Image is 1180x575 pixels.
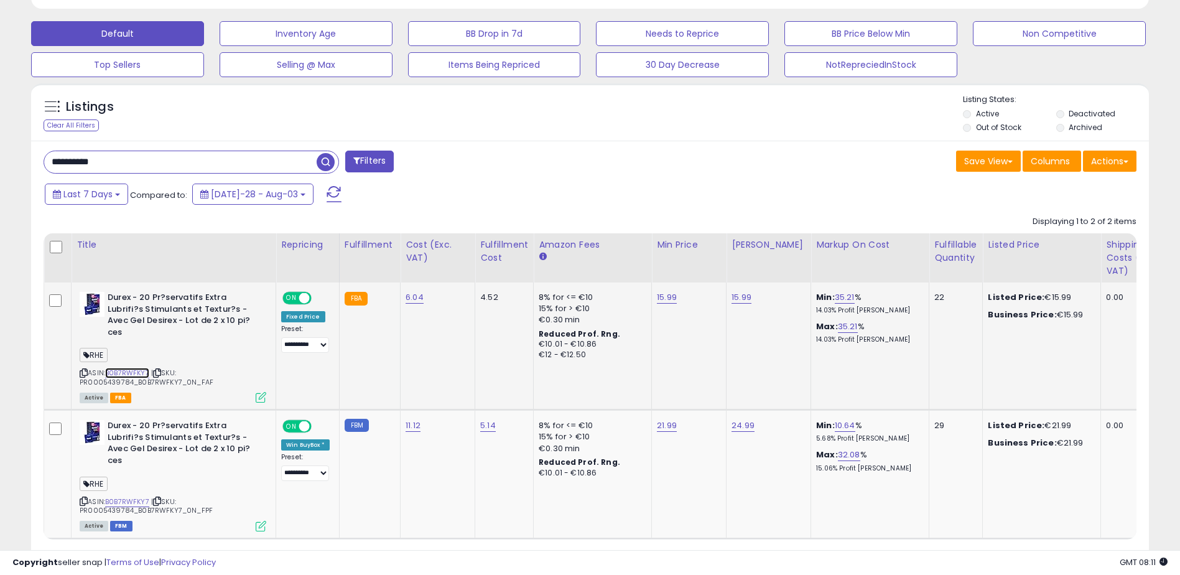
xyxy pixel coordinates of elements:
[816,335,919,344] p: 14.03% Profit [PERSON_NAME]
[1023,151,1081,172] button: Columns
[934,420,973,431] div: 29
[816,449,919,472] div: %
[539,339,642,350] div: €10.01 - €10.86
[1106,420,1166,431] div: 0.00
[281,453,330,481] div: Preset:
[816,320,838,332] b: Max:
[596,21,769,46] button: Needs to Reprice
[80,292,105,317] img: 416LA3zTvYL._SL40_.jpg
[31,52,204,77] button: Top Sellers
[480,292,524,303] div: 4.52
[732,238,806,251] div: [PERSON_NAME]
[988,419,1044,431] b: Listed Price:
[80,348,108,362] span: RHE
[80,393,108,403] span: All listings currently available for purchase on Amazon
[1083,151,1136,172] button: Actions
[988,291,1044,303] b: Listed Price:
[80,477,108,491] span: RHE
[811,233,929,283] th: The percentage added to the cost of goods (COGS) that forms the calculator for Min & Max prices.
[281,238,334,251] div: Repricing
[816,292,919,315] div: %
[838,449,860,461] a: 32.08
[105,497,149,507] a: B0B7RWFKY7
[12,557,216,569] div: seller snap | |
[480,419,496,432] a: 5.14
[539,468,642,479] div: €10.01 - €10.86
[108,420,259,469] b: Durex - 20 Pr?servatifs Extra Lubrifi?s Stimulants et Textur?s - Avec Gel Desirex - Lot de 2 x 10...
[596,52,769,77] button: 30 Day Decrease
[80,521,108,531] span: All listings currently available for purchase on Amazon
[539,238,646,251] div: Amazon Fees
[976,122,1021,133] label: Out of Stock
[816,291,835,303] b: Min:
[1106,238,1170,278] div: Shipping Costs (Exc. VAT)
[838,320,858,333] a: 35.21
[220,21,393,46] button: Inventory Age
[988,420,1091,431] div: €21.99
[31,21,204,46] button: Default
[539,420,642,431] div: 8% for <= €10
[66,98,114,116] h5: Listings
[284,421,299,432] span: ON
[816,238,924,251] div: Markup on Cost
[192,184,314,205] button: [DATE]-28 - Aug-03
[1120,556,1168,568] span: 2025-08-11 08:11 GMT
[1069,108,1115,119] label: Deactivated
[105,368,149,378] a: B0B7RWFKY7
[976,108,999,119] label: Active
[816,306,919,315] p: 14.03% Profit [PERSON_NAME]
[345,292,368,306] small: FBA
[108,292,259,341] b: Durex - 20 Pr?servatifs Extra Lubrifi?s Stimulants et Textur?s - Avec Gel Desirex - Lot de 2 x 10...
[345,419,369,432] small: FBM
[211,188,298,200] span: [DATE]-28 - Aug-03
[816,419,835,431] b: Min:
[284,293,299,304] span: ON
[784,21,957,46] button: BB Price Below Min
[345,238,395,251] div: Fulfillment
[539,431,642,442] div: 15% for > €10
[988,292,1091,303] div: €15.99
[63,188,113,200] span: Last 7 Days
[1106,292,1166,303] div: 0.00
[77,238,271,251] div: Title
[816,321,919,344] div: %
[345,151,394,172] button: Filters
[956,151,1021,172] button: Save View
[539,303,642,314] div: 15% for > €10
[161,556,216,568] a: Privacy Policy
[835,419,855,432] a: 10.64
[408,52,581,77] button: Items Being Repriced
[406,238,470,264] div: Cost (Exc. VAT)
[539,350,642,360] div: €12 - €12.50
[934,292,973,303] div: 22
[110,393,131,403] span: FBA
[310,293,330,304] span: OFF
[657,238,721,251] div: Min Price
[1033,216,1136,228] div: Displaying 1 to 2 of 2 items
[281,325,330,353] div: Preset:
[732,291,751,304] a: 15.99
[988,238,1095,251] div: Listed Price
[963,94,1149,106] p: Listing States:
[539,292,642,303] div: 8% for <= €10
[12,556,58,568] strong: Copyright
[45,184,128,205] button: Last 7 Days
[539,251,546,263] small: Amazon Fees.
[408,21,581,46] button: BB Drop in 7d
[732,419,755,432] a: 24.99
[816,434,919,443] p: 5.68% Profit [PERSON_NAME]
[816,449,838,460] b: Max:
[988,437,1056,449] b: Business Price:
[539,329,620,339] b: Reduced Prof. Rng.
[220,52,393,77] button: Selling @ Max
[539,314,642,325] div: €0.30 min
[539,457,620,467] b: Reduced Prof. Rng.
[80,497,213,515] span: | SKU: PR0005439784_B0B7RWFKY7_0N_FPF
[480,238,528,264] div: Fulfillment Cost
[80,420,266,530] div: ASIN:
[1069,122,1102,133] label: Archived
[110,521,132,531] span: FBM
[310,421,330,432] span: OFF
[80,368,213,386] span: | SKU: PR0005439784_B0B7RWFKY7_0N_FAF
[80,420,105,445] img: 416LA3zTvYL._SL40_.jpg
